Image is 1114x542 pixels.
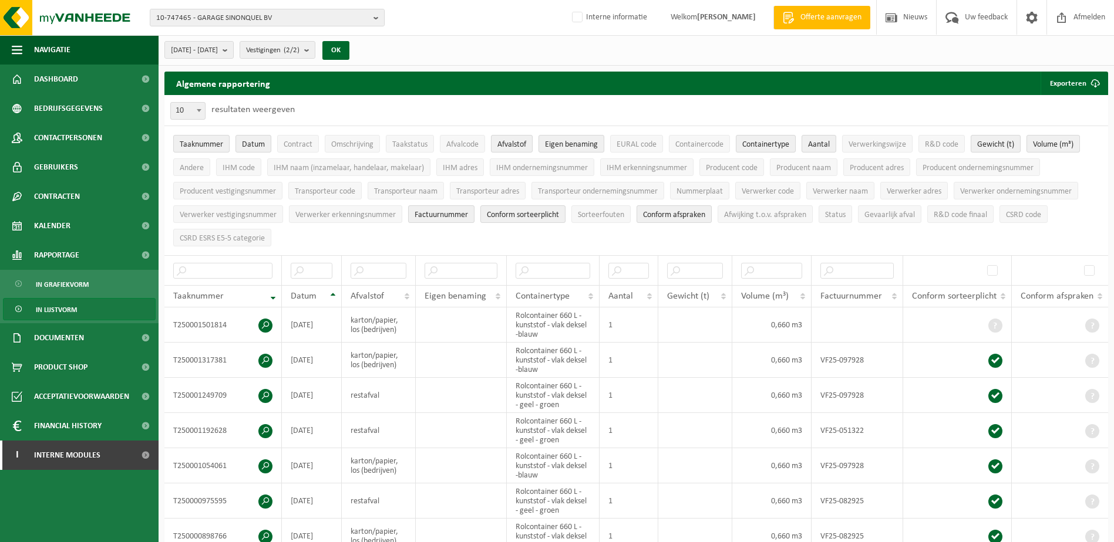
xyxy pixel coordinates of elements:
[173,182,282,199] button: Producent vestigingsnummerProducent vestigingsnummer: Activate to sort
[34,382,129,411] span: Acceptatievoorwaarden
[34,353,87,382] span: Product Shop
[600,158,694,176] button: IHM erkenningsnummerIHM erkenningsnummer: Activate to sort
[164,448,282,483] td: T250001054061
[284,140,312,149] span: Contract
[34,35,70,65] span: Navigatie
[235,135,271,153] button: DatumDatum: Activate to sort
[34,211,70,240] span: Kalender
[825,211,846,219] span: Status
[742,187,794,196] span: Verwerker code
[732,343,812,378] td: 0,660 m3
[216,158,261,176] button: IHM codeIHM code: Activate to sort
[858,205,921,223] button: Gevaarlijk afval : Activate to sort
[450,182,526,199] button: Transporteur adresTransporteur adres: Activate to sort
[164,72,282,95] h2: Algemene rapportering
[223,164,255,172] span: IHM code
[440,135,485,153] button: AfvalcodeAfvalcode: Activate to sort
[1027,135,1080,153] button: Volume (m³)Volume (m³): Activate to sort
[516,292,570,301] span: Containertype
[322,41,349,60] button: OK
[699,158,764,176] button: Producent codeProducent code: Activate to sort
[342,378,416,413] td: restafval
[267,158,430,176] button: IHM naam (inzamelaar, handelaar, makelaar)IHM naam (inzamelaar, handelaar, makelaar): Activate to...
[545,140,598,149] span: Eigen benaming
[850,164,904,172] span: Producent adres
[291,292,317,301] span: Datum
[770,158,837,176] button: Producent naamProducent naam: Activate to sort
[282,413,342,448] td: [DATE]
[736,135,796,153] button: ContainertypeContainertype: Activate to sort
[706,164,758,172] span: Producent code
[164,343,282,378] td: T250001317381
[242,140,265,149] span: Datum
[927,205,994,223] button: R&D code finaalR&amp;D code finaal: Activate to sort
[342,448,416,483] td: karton/papier, los (bedrijven)
[977,140,1014,149] span: Gewicht (t)
[156,9,369,27] span: 10-747465 - GARAGE SINONQUEL BV
[735,182,800,199] button: Verwerker codeVerwerker code: Activate to sort
[637,205,712,223] button: Conform afspraken : Activate to sort
[539,135,604,153] button: Eigen benamingEigen benaming: Activate to sort
[180,187,276,196] span: Producent vestigingsnummer
[277,135,319,153] button: ContractContract: Activate to sort
[342,413,416,448] td: restafval
[531,182,664,199] button: Transporteur ondernemingsnummerTransporteur ondernemingsnummer : Activate to sort
[820,292,882,301] span: Factuurnummer
[282,448,342,483] td: [DATE]
[864,211,915,219] span: Gevaarlijk afval
[960,187,1072,196] span: Verwerker ondernemingsnummer
[325,135,380,153] button: OmschrijvingOmschrijving: Activate to sort
[1033,140,1073,149] span: Volume (m³)
[408,205,474,223] button: FactuurnummerFactuurnummer: Activate to sort
[150,9,385,26] button: 10-747465 - GARAGE SINONQUEL BV
[392,140,428,149] span: Taakstatus
[173,292,224,301] span: Taaknummer
[507,413,600,448] td: Rolcontainer 660 L - kunststof - vlak deksel - geel - groen
[732,483,812,519] td: 0,660 m3
[34,441,100,470] span: Interne modules
[295,187,355,196] span: Transporteur code
[173,205,283,223] button: Verwerker vestigingsnummerVerwerker vestigingsnummer: Activate to sort
[436,158,484,176] button: IHM adresIHM adres: Activate to sort
[600,343,658,378] td: 1
[284,46,299,54] count: (2/2)
[246,42,299,59] span: Vestigingen
[697,13,756,22] strong: [PERSON_NAME]
[670,182,729,199] button: NummerplaatNummerplaat: Activate to sort
[916,158,1040,176] button: Producent ondernemingsnummerProducent ondernemingsnummer: Activate to sort
[608,292,633,301] span: Aantal
[282,343,342,378] td: [DATE]
[600,483,658,519] td: 1
[918,135,965,153] button: R&D codeR&amp;D code: Activate to sort
[211,105,295,114] label: resultaten weergeven
[925,140,958,149] span: R&D code
[773,6,870,29] a: Offerte aanvragen
[971,135,1021,153] button: Gewicht (t)Gewicht (t): Activate to sort
[282,307,342,343] td: [DATE]
[289,205,402,223] button: Verwerker erkenningsnummerVerwerker erkenningsnummer: Activate to sort
[538,187,658,196] span: Transporteur ondernemingsnummer
[806,182,874,199] button: Verwerker naamVerwerker naam: Activate to sort
[282,483,342,519] td: [DATE]
[880,182,948,199] button: Verwerker adresVerwerker adres: Activate to sort
[923,164,1034,172] span: Producent ondernemingsnummer
[180,164,204,172] span: Andere
[507,378,600,413] td: Rolcontainer 660 L - kunststof - vlak deksel - geel - groen
[164,41,234,59] button: [DATE] - [DATE]
[3,298,156,320] a: In lijstvorm
[842,135,913,153] button: VerwerkingswijzeVerwerkingswijze: Activate to sort
[887,187,941,196] span: Verwerker adres
[741,292,789,301] span: Volume (m³)
[813,187,868,196] span: Verwerker naam
[3,273,156,295] a: In grafiekvorm
[36,299,77,321] span: In lijstvorm
[164,378,282,413] td: T250001249709
[34,65,78,94] span: Dashboard
[934,211,987,219] span: R&D code finaal
[491,135,533,153] button: AfvalstofAfvalstof: Activate to sort
[36,273,89,296] span: In grafiekvorm
[675,140,723,149] span: Containercode
[351,292,384,301] span: Afvalstof
[173,135,230,153] button: TaaknummerTaaknummer: Activate to remove sorting
[34,323,84,353] span: Documenten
